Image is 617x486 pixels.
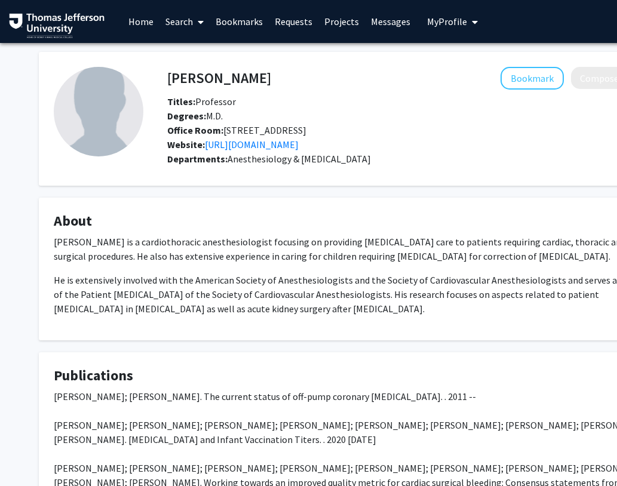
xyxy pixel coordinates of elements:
[167,124,223,136] b: Office Room:
[167,96,195,107] b: Titles:
[228,153,371,165] span: Anesthesiology & [MEDICAL_DATA]
[167,124,306,136] span: [STREET_ADDRESS]
[501,67,564,90] button: Add Jacob Raphael to Bookmarks
[205,139,299,150] a: Opens in a new tab
[318,1,365,42] a: Projects
[167,110,206,122] b: Degrees:
[427,16,467,27] span: My Profile
[167,67,271,89] h4: [PERSON_NAME]
[210,1,269,42] a: Bookmarks
[159,1,210,42] a: Search
[122,1,159,42] a: Home
[365,1,416,42] a: Messages
[54,67,143,156] img: Profile Picture
[167,96,236,107] span: Professor
[167,153,228,165] b: Departments:
[167,139,205,150] b: Website:
[269,1,318,42] a: Requests
[9,432,51,477] iframe: Chat
[167,110,223,122] span: M.D.
[9,13,105,38] img: Thomas Jefferson University Logo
